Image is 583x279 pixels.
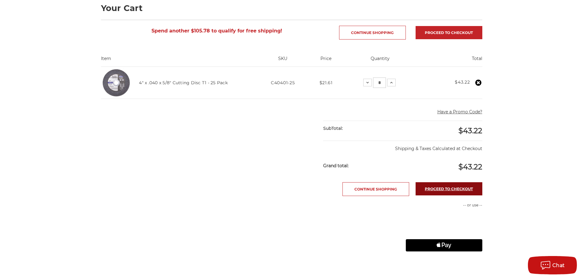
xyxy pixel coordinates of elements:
p: -- or use -- [406,202,482,208]
strong: $43.22 [455,79,470,85]
iframe: PayPal-paypal [406,214,482,227]
input: 4" x .040 x 5/8" Cutting Disc T1 - 25 Pack Quantity: [373,77,386,88]
button: Have a Promo Code? [437,109,482,115]
a: 4" x .040 x 5/8" Cutting Disc T1 - 25 Pack [139,80,228,85]
h1: Your Cart [101,4,482,12]
th: Total [419,55,482,66]
th: Item [101,55,255,66]
button: Chat [528,256,577,274]
th: Price [311,55,341,66]
span: $21.61 [320,80,333,85]
span: $43.22 [458,162,482,171]
span: C40401-25 [271,80,295,85]
div: SubTotal: [323,121,403,136]
span: $43.22 [458,126,482,135]
a: Continue Shopping [339,26,406,40]
a: Continue Shopping [342,182,409,196]
strong: Grand total: [323,163,349,168]
a: Proceed to checkout [416,182,482,195]
span: Spend another $105.78 to qualify for free shipping! [151,28,282,34]
a: Proceed to checkout [416,26,482,39]
p: Shipping & Taxes Calculated at Checkout [323,141,482,152]
th: Quantity [341,55,419,66]
th: SKU [255,55,311,66]
span: Chat [552,262,565,268]
img: 4 inch cut off wheel for angle grinder [101,67,132,98]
